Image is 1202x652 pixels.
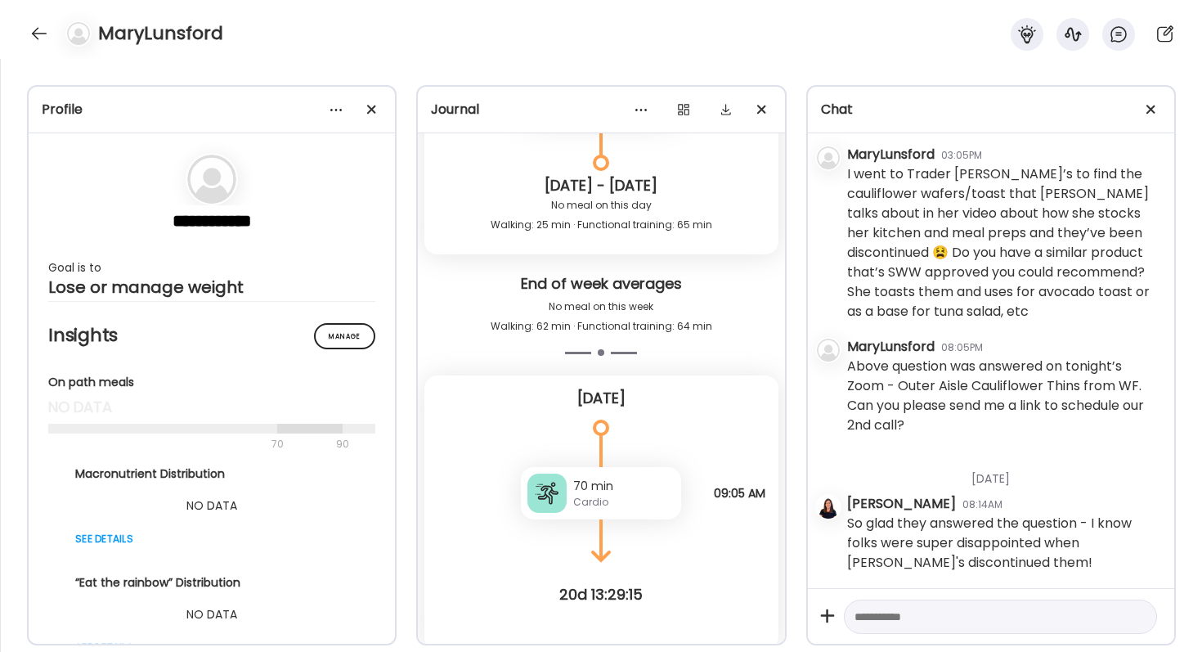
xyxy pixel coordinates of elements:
span: 09:05 AM [714,486,765,501]
div: NO DATA [75,496,348,515]
div: 70 min [573,478,675,495]
div: End of week averages [431,274,771,297]
div: [DATE] [437,389,765,408]
img: bg-avatar-default.svg [67,22,90,45]
div: [PERSON_NAME] [847,494,956,514]
div: MaryLunsford [847,145,935,164]
div: I went to Trader [PERSON_NAME]’s to find the cauliflower wafers/toast that [PERSON_NAME] talks ab... [847,164,1161,322]
div: no data [48,398,375,417]
div: Goal is to [48,258,375,277]
div: 03:05PM [941,148,982,163]
div: So glad they answered the question - I know folks were super disappointed when [PERSON_NAME]'s di... [847,514,1161,573]
div: Manage [314,323,375,349]
div: Lose or manage weight [48,277,375,297]
div: Macronutrient Distribution [75,465,348,483]
div: Profile [42,100,382,119]
img: bg-avatar-default.svg [817,146,840,169]
div: 70 [48,434,331,454]
h2: Insights [48,323,375,348]
img: avatars%2FuV8pxTsuuRdzyw7JI1y4PinszBG2 [817,496,840,519]
div: 90 [334,434,351,454]
div: NO DATA [75,605,348,624]
div: Above question was answered on tonight’s Zoom - Outer Aisle Cauliflower Thins from WF. Can you pl... [847,357,1161,435]
div: 20d 13:29:15 [418,585,784,605]
img: bg-avatar-default.svg [817,339,840,362]
div: 08:05PM [941,340,983,355]
div: On path meals [48,374,375,391]
div: Cardio [573,495,675,510]
div: Journal [431,100,771,119]
div: “Eat the rainbow” Distribution [75,574,348,591]
div: [DATE] [847,451,1161,494]
div: Chat [821,100,1161,119]
h4: MaryLunsford [98,20,223,47]
img: bg-avatar-default.svg [187,155,236,204]
div: MaryLunsford [847,337,935,357]
div: No meal on this day Walking: 25 min · Functional training: 65 min [437,196,765,235]
div: [DATE] - [DATE] [437,176,765,196]
div: No meal on this week Walking: 62 min · Functional training: 64 min [431,297,771,336]
div: 08:14AM [962,497,1002,512]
